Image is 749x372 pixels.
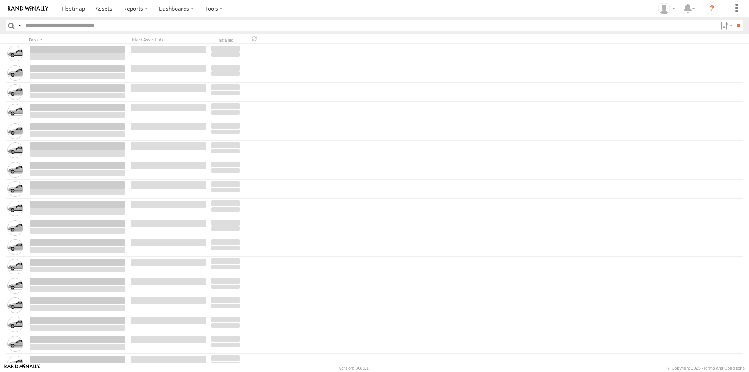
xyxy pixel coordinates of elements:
div: Version: 308.01 [339,366,369,370]
a: Visit our Website [4,364,40,372]
div: © Copyright 2025 - [667,366,745,370]
span: Refresh [250,35,259,43]
img: rand-logo.svg [8,6,48,11]
a: Terms and Conditions [703,366,745,370]
label: Search Filter Options [717,20,734,31]
div: Installed [211,39,240,43]
i: ? [706,2,718,15]
div: EMMANUEL SOTELO [655,3,678,14]
div: Linked Asset Label [130,37,208,43]
label: Search Query [16,20,23,31]
div: Device [29,37,126,43]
